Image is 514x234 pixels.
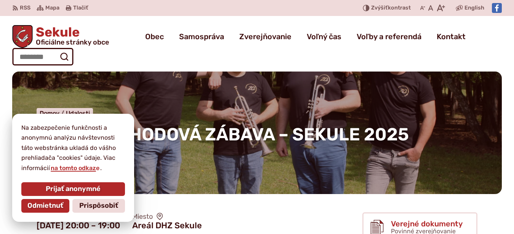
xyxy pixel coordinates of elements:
[371,5,411,11] span: kontrast
[437,26,466,47] a: Kontakt
[132,212,202,221] span: Miesto
[37,124,409,145] span: HASIČSKÁ HODOVÁ ZÁBAVA – SEKULE 2025
[357,26,421,47] a: Voľby a referendá
[27,202,63,210] span: Odmietnuť
[37,147,477,157] p: Zverejnené .
[72,199,125,213] button: Prispôsobiť
[239,26,291,47] a: Zverejňovanie
[33,26,109,46] span: Sekule
[463,3,486,13] a: English
[307,26,341,47] a: Voľný čas
[20,3,30,13] span: RSS
[40,110,59,117] span: Domov
[391,220,463,228] span: Verejné dokumenty
[132,221,202,231] figcaption: Areál DHZ Sekule
[37,221,120,231] figcaption: [DATE] 20:00 – 19:00
[50,164,100,172] a: na tomto odkaze
[145,26,164,47] a: Obec
[21,199,69,213] button: Odmietnuť
[45,3,59,13] span: Mapa
[12,25,33,48] img: Prejsť na domovskú stránku
[464,3,484,13] span: English
[73,5,88,11] span: Tlačiť
[492,3,502,13] img: Prejsť na Facebook stránku
[179,26,224,47] a: Samospráva
[79,202,118,210] span: Prispôsobiť
[66,110,90,117] a: Udalosti
[46,185,101,193] span: Prijať anonymné
[21,123,125,173] p: Na zabezpečenie funkčnosti a anonymnú analýzu návštevnosti táto webstránka ukladá do vášho prehli...
[12,25,109,48] a: Logo Sekule, prejsť na domovskú stránku.
[21,182,125,196] button: Prijať anonymné
[40,110,66,117] a: Domov
[371,5,388,11] span: Zvýšiť
[36,39,109,46] span: Oficiálne stránky obce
